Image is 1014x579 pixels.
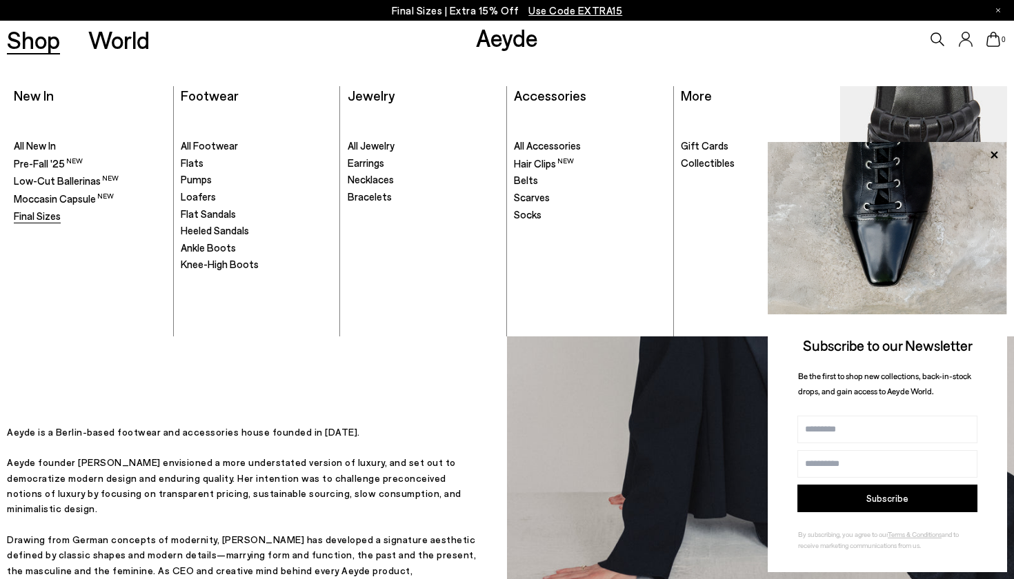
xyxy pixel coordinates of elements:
a: Collectibles [681,156,833,170]
a: Moccasin Capsule [14,192,166,206]
span: Necklaces [348,173,394,185]
a: More [681,87,712,103]
span: All New In [14,139,56,152]
a: Final Sizes [14,210,166,223]
span: Earrings [348,156,384,169]
img: Mobile_e6eede4d-78b8-4bd1-ae2a-4197e375e133_900x.jpg [841,86,1007,329]
a: Accessories [514,87,586,103]
span: Bracelets [348,190,392,203]
a: Low-Cut Ballerinas [14,174,166,188]
span: 0 [1000,36,1007,43]
span: All Accessories [514,139,581,152]
a: Earrings [348,156,499,170]
a: Ankle Boots [181,241,332,255]
a: Necklaces [348,173,499,187]
a: All Footwear [181,139,332,153]
a: Knee-High Boots [181,258,332,272]
span: Subscribe to our Newsletter [803,336,973,354]
a: Footwear [181,87,239,103]
span: Navigate to /collections/ss25-final-sizes [528,4,622,17]
span: Gift Cards [681,139,728,152]
span: Collectibles [681,156,735,169]
a: Flat Sandals [181,207,332,221]
a: Terms & Conditions [888,530,942,538]
a: Loafers [181,190,332,204]
a: Moccasin Capsule [841,86,1007,329]
span: Pumps [181,173,212,185]
a: Pre-Fall '25 [14,156,166,171]
span: Heeled Sandals [181,224,249,236]
p: Final Sizes | Extra 15% Off [392,2,623,19]
a: All Jewelry [348,139,499,153]
span: Socks [514,208,541,221]
a: Scarves [514,191,666,205]
span: Belts [514,174,538,186]
span: Moccasin Capsule [14,192,114,205]
a: Gift Cards [681,139,833,153]
span: Scarves [514,191,550,203]
span: By subscribing, you agree to our [798,530,888,538]
a: Shop [7,28,60,52]
a: Bracelets [348,190,499,204]
span: All Footwear [181,139,238,152]
a: Flats [181,156,332,170]
a: World [88,28,150,52]
p: Aeyde is a Berlin-based footwear and accessories house founded in [DATE]. [7,425,479,440]
a: Belts [514,174,666,187]
a: 0 [986,32,1000,47]
img: ca3f721fb6ff708a270709c41d776025.jpg [768,142,1007,314]
span: All Jewelry [348,139,395,152]
a: Jewelry [348,87,395,103]
a: Pumps [181,173,332,187]
button: Subscribe [797,485,977,512]
span: Knee-High Boots [181,258,259,270]
span: Hair Clips [514,157,574,170]
span: Be the first to shop new collections, back-in-stock drops, and gain access to Aeyde World. [798,371,971,396]
span: Ankle Boots [181,241,236,254]
span: Loafers [181,190,216,203]
a: Aeyde [476,23,538,52]
a: Heeled Sandals [181,224,332,238]
a: All Accessories [514,139,666,153]
a: Socks [514,208,666,222]
span: Low-Cut Ballerinas [14,174,119,187]
a: Hair Clips [514,156,666,171]
a: New In [14,87,54,103]
span: Flats [181,156,203,169]
span: Flat Sandals [181,207,236,220]
a: All New In [14,139,166,153]
p: Aeyde founder [PERSON_NAME] envisioned a more understated version of luxury, and set out to democ... [7,455,479,517]
span: Pre-Fall '25 [14,157,83,170]
span: Final Sizes [14,210,61,222]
